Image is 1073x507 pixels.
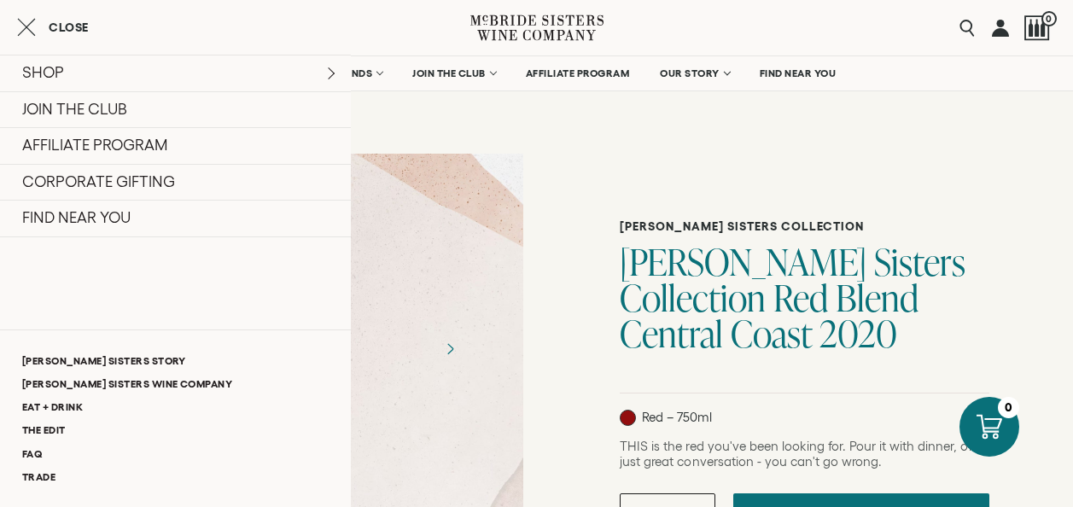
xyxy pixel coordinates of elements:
[526,67,630,79] span: AFFILIATE PROGRAM
[760,67,837,79] span: FIND NEAR YOU
[620,219,989,234] h6: [PERSON_NAME] Sisters Collection
[17,17,89,38] button: Close cart
[49,21,89,33] span: Close
[660,67,720,79] span: OUR STORY
[401,56,506,90] a: JOIN THE CLUB
[749,56,848,90] a: FIND NEAR YOU
[998,397,1019,418] div: 0
[412,67,486,79] span: JOIN THE CLUB
[620,439,972,469] span: THIS is the red you've been looking for. Pour it with dinner, or just great conversation - you ca...
[620,244,989,352] h1: [PERSON_NAME] Sisters Collection Red Blend Central Coast 2020
[649,56,740,90] a: OUR STORY
[428,327,472,371] button: Next
[620,410,712,426] p: Red – 750ml
[515,56,641,90] a: AFFILIATE PROGRAM
[1041,11,1057,26] span: 0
